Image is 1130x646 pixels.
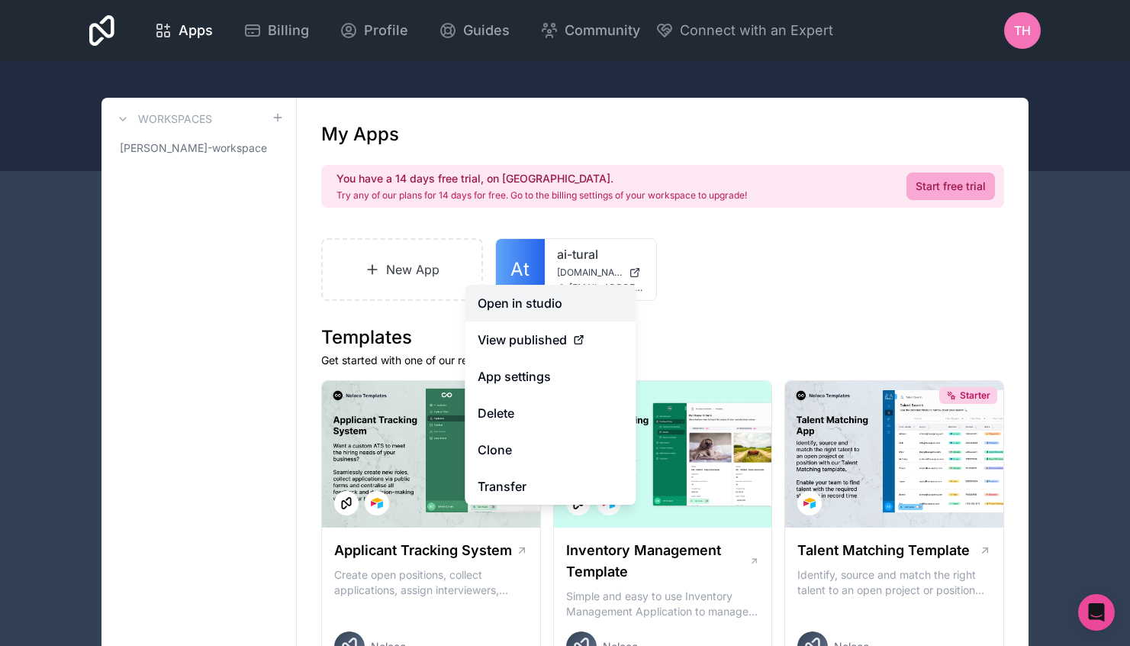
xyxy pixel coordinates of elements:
[179,20,213,41] span: Apps
[496,239,545,300] a: At
[680,20,833,41] span: Connect with an Expert
[321,122,399,147] h1: My Apps
[231,14,321,47] a: Billing
[557,245,644,263] a: ai-tural
[960,389,990,402] span: Starter
[465,321,636,358] a: View published
[371,497,383,509] img: Airtable Logo
[142,14,225,47] a: Apps
[114,110,212,128] a: Workspaces
[465,431,636,468] a: Clone
[364,20,408,41] span: Profile
[138,111,212,127] h3: Workspaces
[1014,21,1031,40] span: TH
[557,266,644,279] a: [DOMAIN_NAME]
[565,20,640,41] span: Community
[557,266,623,279] span: [DOMAIN_NAME]
[478,331,567,349] span: View published
[465,358,636,395] a: App settings
[427,14,522,47] a: Guides
[334,567,528,598] p: Create open positions, collect applications, assign interviewers, centralise candidate feedback a...
[120,141,267,156] span: [PERSON_NAME]-workspace
[797,540,970,561] h1: Talent Matching Template
[465,285,636,321] a: Open in studio
[321,353,1004,368] p: Get started with one of our ready-made templates
[1078,594,1115,631] div: Open Intercom Messenger
[797,567,991,598] p: Identify, source and match the right talent to an open project or position with our Talent Matchi...
[465,468,636,505] a: Transfer
[655,20,833,41] button: Connect with an Expert
[566,540,749,583] h1: Inventory Management Template
[334,540,512,561] h1: Applicant Tracking System
[803,497,816,509] img: Airtable Logo
[569,282,644,294] span: [EMAIL_ADDRESS][DOMAIN_NAME]
[336,189,747,202] p: Try any of our plans for 14 days for free. Go to the billing settings of your workspace to upgrade!
[336,171,747,186] h2: You have a 14 days free trial, on [GEOGRAPHIC_DATA].
[268,20,309,41] span: Billing
[463,20,510,41] span: Guides
[528,14,652,47] a: Community
[321,238,483,301] a: New App
[510,257,530,282] span: At
[906,173,995,200] a: Start free trial
[321,325,1004,350] h1: Templates
[327,14,420,47] a: Profile
[566,589,760,619] p: Simple and easy to use Inventory Management Application to manage your stock, orders and Manufact...
[465,395,636,431] button: Delete
[114,134,284,162] a: [PERSON_NAME]-workspace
